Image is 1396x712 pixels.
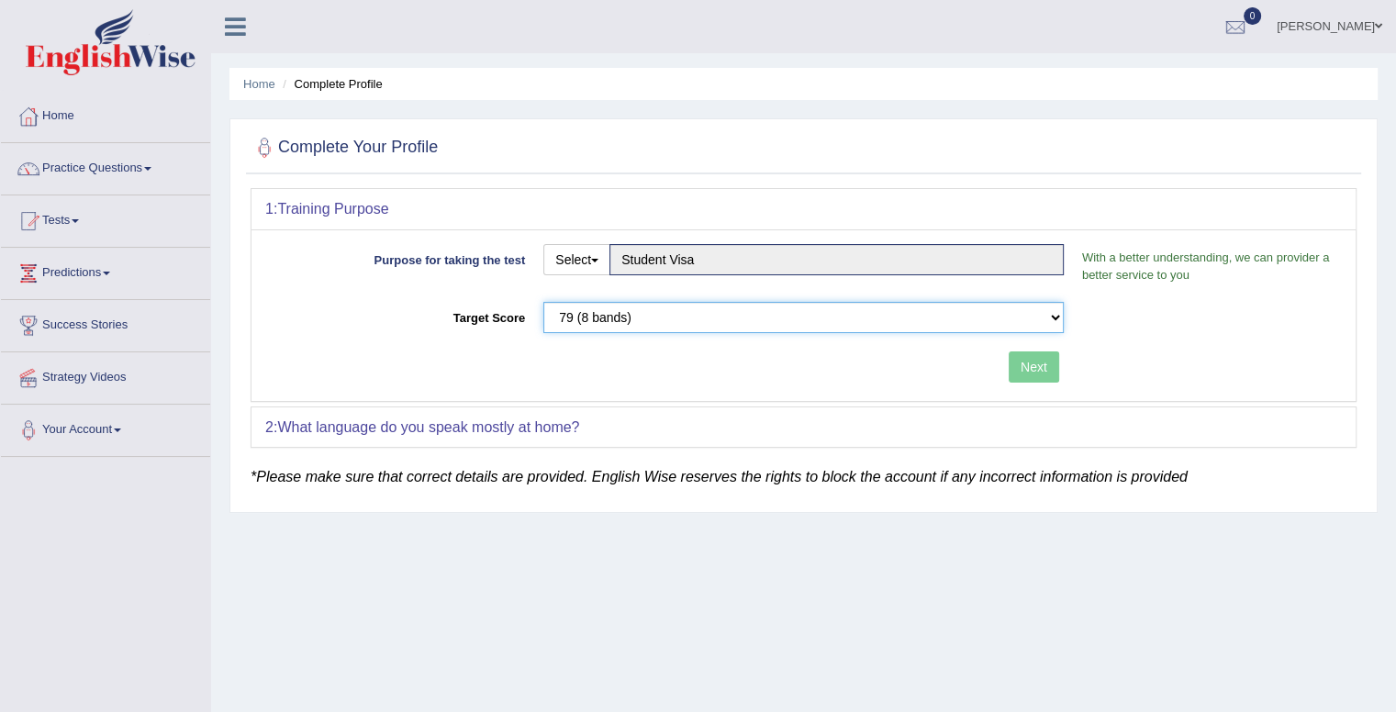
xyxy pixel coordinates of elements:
button: Select [543,244,610,275]
em: *Please make sure that correct details are provided. English Wise reserves the rights to block th... [251,469,1188,484]
div: 2: [251,407,1356,448]
a: Practice Questions [1,143,210,189]
input: Please enter the purpose of taking the test [609,244,1064,275]
a: Home [1,91,210,137]
a: Your Account [1,405,210,451]
h2: Complete Your Profile [251,134,438,161]
a: Home [243,77,275,91]
span: 0 [1244,7,1262,25]
div: 1: [251,189,1356,229]
p: With a better understanding, we can provider a better service to you [1073,249,1342,284]
b: What language do you speak mostly at home? [277,419,579,435]
label: Target Score [265,302,534,327]
a: Success Stories [1,300,210,346]
a: Tests [1,195,210,241]
li: Complete Profile [278,75,382,93]
a: Predictions [1,248,210,294]
b: Training Purpose [277,201,388,217]
a: Strategy Videos [1,352,210,398]
label: Purpose for taking the test [265,244,534,269]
